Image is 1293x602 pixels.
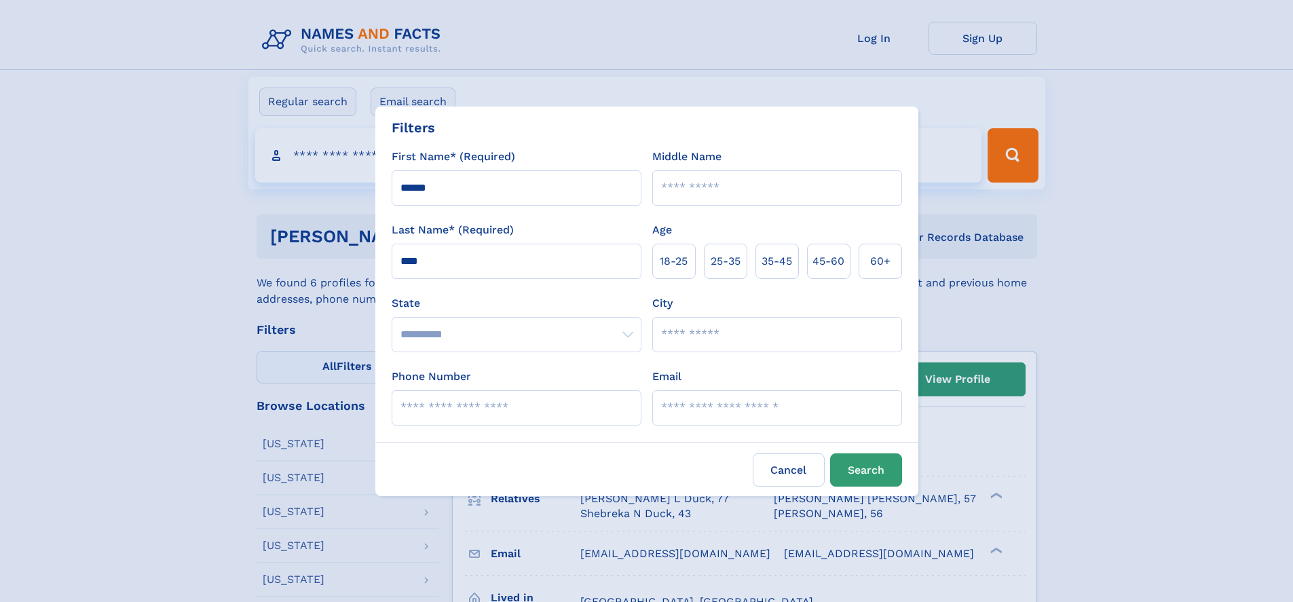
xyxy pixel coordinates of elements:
span: 60+ [870,253,891,269]
label: Last Name* (Required) [392,222,514,238]
label: Age [652,222,672,238]
label: City [652,295,673,312]
label: State [392,295,641,312]
div: Filters [392,117,435,138]
span: 25‑35 [711,253,741,269]
label: Email [652,369,681,385]
label: Phone Number [392,369,471,385]
span: 45‑60 [812,253,844,269]
span: 35‑45 [762,253,792,269]
label: Cancel [753,453,825,487]
button: Search [830,453,902,487]
span: 18‑25 [660,253,688,269]
label: Middle Name [652,149,722,165]
label: First Name* (Required) [392,149,515,165]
